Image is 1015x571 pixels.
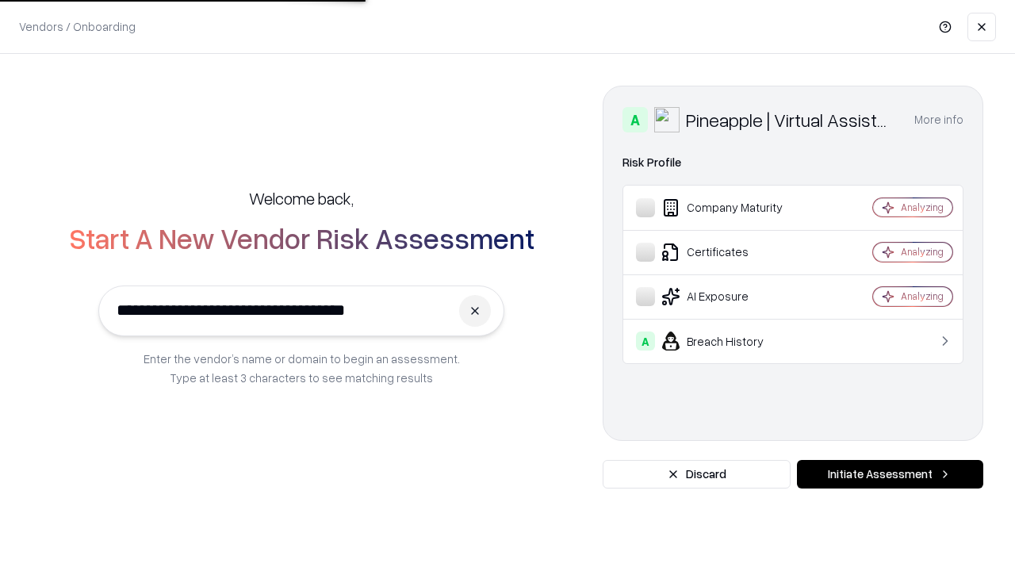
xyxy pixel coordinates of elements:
[19,18,136,35] p: Vendors / Onboarding
[797,460,983,489] button: Initiate Assessment
[901,289,944,303] div: Analyzing
[69,222,534,254] h2: Start A New Vendor Risk Assessment
[636,198,825,217] div: Company Maturity
[636,331,825,351] div: Breach History
[901,201,944,214] div: Analyzing
[622,107,648,132] div: A
[914,105,963,134] button: More info
[636,287,825,306] div: AI Exposure
[686,107,895,132] div: Pineapple | Virtual Assistant Agency
[901,245,944,259] div: Analyzing
[636,243,825,262] div: Certificates
[636,331,655,351] div: A
[603,460,791,489] button: Discard
[144,349,460,387] p: Enter the vendor’s name or domain to begin an assessment. Type at least 3 characters to see match...
[654,107,680,132] img: Pineapple | Virtual Assistant Agency
[249,187,354,209] h5: Welcome back,
[622,153,963,172] div: Risk Profile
